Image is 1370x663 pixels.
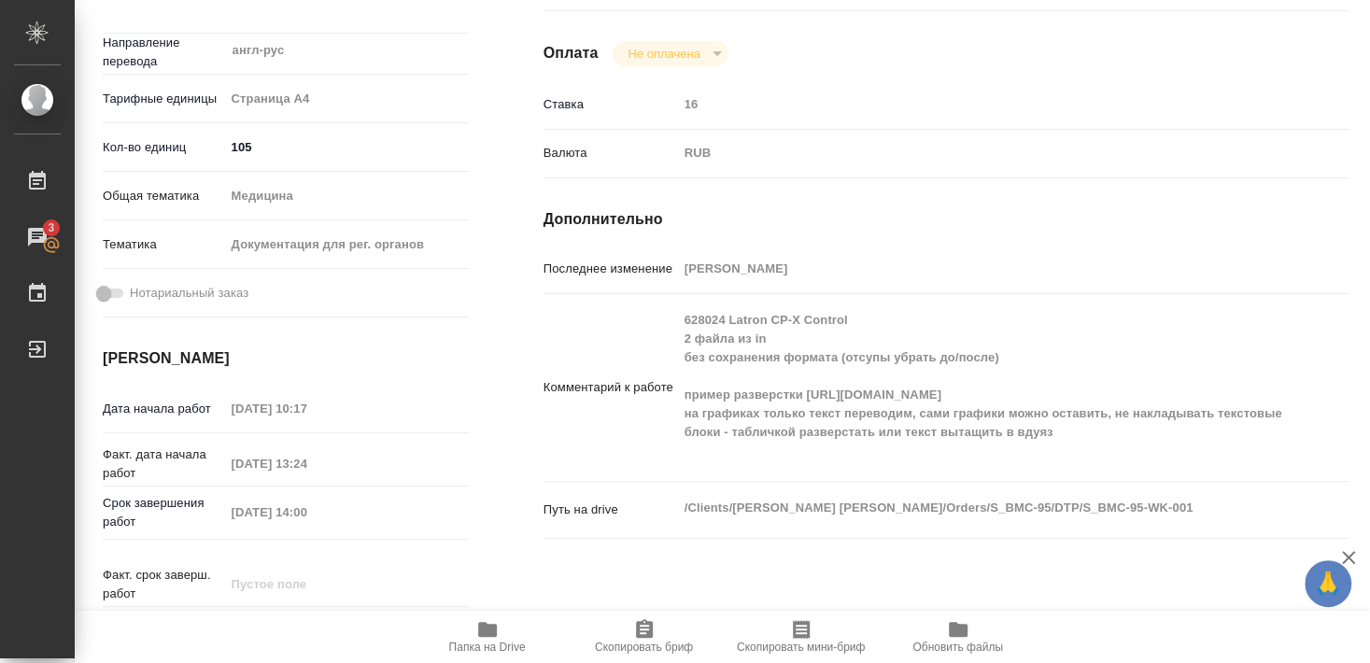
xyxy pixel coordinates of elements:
[103,235,225,254] p: Тематика
[225,134,469,161] input: ✎ Введи что-нибудь
[449,641,526,654] span: Папка на Drive
[566,611,723,663] button: Скопировать бриф
[103,90,225,108] p: Тарифные единицы
[103,347,469,370] h4: [PERSON_NAME]
[595,641,693,654] span: Скопировать бриф
[225,499,388,526] input: Пустое поле
[544,501,678,519] p: Путь на drive
[678,304,1282,467] textarea: 628024 Latron CP-X Control 2 файла из in без сохранения формата (отсупы убрать до/после) пример р...
[130,284,248,303] span: Нотариальный заказ
[225,83,469,115] div: Страница А4
[225,229,469,261] div: Документация для рег. органов
[544,95,678,114] p: Ставка
[678,492,1282,524] textarea: /Clients/[PERSON_NAME] [PERSON_NAME]/Orders/S_BMC-95/DTP/S_BMC-95-WK-001
[225,180,469,212] div: Медицина
[103,34,225,71] p: Направление перевода
[103,187,225,205] p: Общая тематика
[1305,560,1351,607] button: 🙏
[912,641,1003,654] span: Обновить файлы
[1312,564,1344,603] span: 🙏
[613,41,727,66] div: Не оплачена
[737,641,865,654] span: Скопировать мини-бриф
[103,566,225,603] p: Факт. срок заверш. работ
[103,400,225,418] p: Дата начала работ
[544,260,678,278] p: Последнее изменение
[880,611,1037,663] button: Обновить файлы
[409,611,566,663] button: Папка на Drive
[5,214,70,261] a: 3
[225,450,388,477] input: Пустое поле
[103,445,225,483] p: Факт. дата начала работ
[544,378,678,397] p: Комментарий к работе
[36,219,65,237] span: 3
[544,208,1349,231] h4: Дополнительно
[225,395,388,422] input: Пустое поле
[544,42,599,64] h4: Оплата
[622,46,705,62] button: Не оплачена
[103,138,225,157] p: Кол-во единиц
[678,137,1282,169] div: RUB
[723,611,880,663] button: Скопировать мини-бриф
[678,255,1282,282] input: Пустое поле
[544,144,678,162] p: Валюта
[678,91,1282,118] input: Пустое поле
[225,571,388,598] input: Пустое поле
[103,494,225,531] p: Срок завершения работ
